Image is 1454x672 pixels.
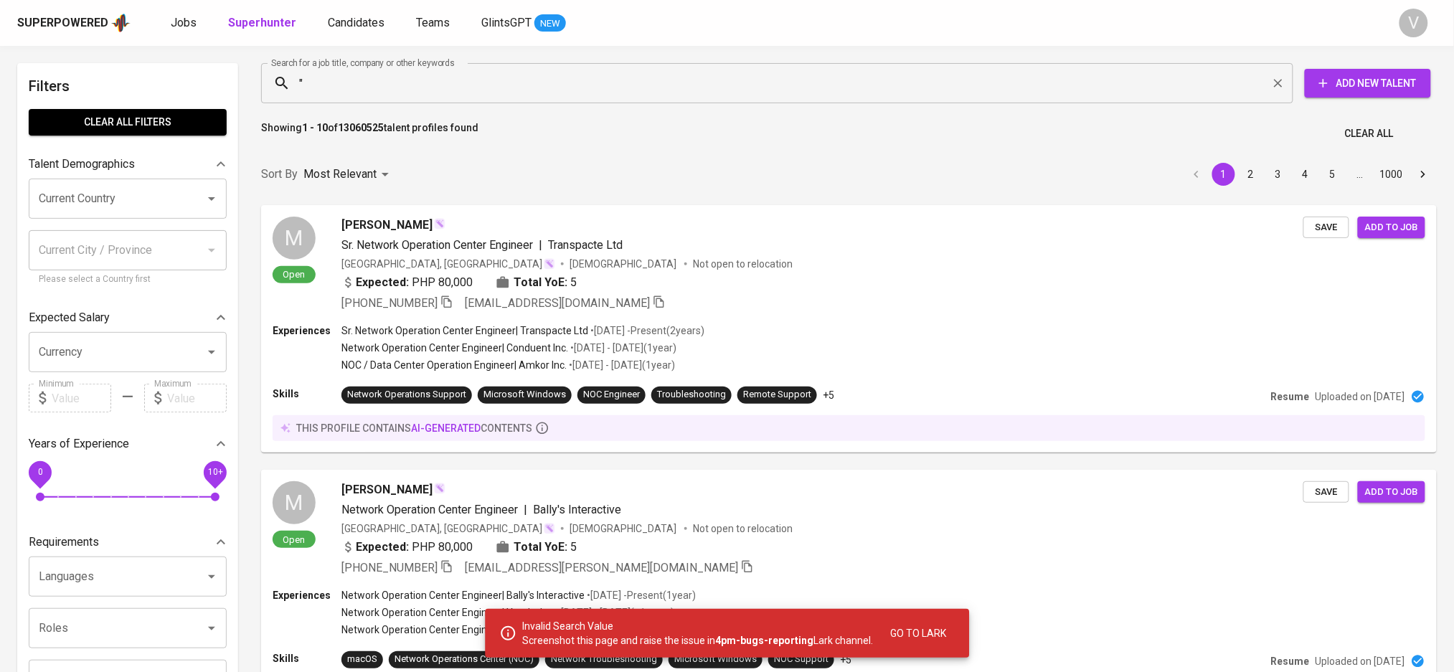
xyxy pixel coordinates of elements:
[302,122,328,133] b: 1 - 10
[273,387,341,401] p: Skills
[1316,654,1405,668] p: Uploaded on [DATE]
[29,534,99,551] p: Requirements
[171,14,199,32] a: Jobs
[1183,163,1437,186] nav: pagination navigation
[273,217,316,260] div: M
[1271,654,1310,668] p: Resume
[228,16,296,29] b: Superhunter
[40,113,215,131] span: Clear All filters
[395,653,534,666] div: Network Operations Center (NOC)
[167,384,227,412] input: Value
[202,342,222,362] button: Open
[39,273,217,287] p: Please select a Country first
[570,274,577,291] span: 5
[17,15,108,32] div: Superpowered
[693,521,793,536] p: Not open to relocation
[1358,481,1425,503] button: Add to job
[29,75,227,98] h6: Filters
[347,653,377,666] div: macOS
[341,623,707,637] p: Network Operation Center Engineer | Leopard Connectivity Business Solutions Inc.
[1365,219,1418,236] span: Add to job
[341,481,433,498] span: [PERSON_NAME]
[341,521,555,536] div: [GEOGRAPHIC_DATA], [GEOGRAPHIC_DATA]
[1268,73,1288,93] button: Clear
[570,521,679,536] span: [DEMOGRAPHIC_DATA]
[341,296,438,310] span: [PHONE_NUMBER]
[823,388,834,402] p: +5
[416,14,453,32] a: Teams
[1345,125,1394,143] span: Clear All
[29,528,227,557] div: Requirements
[303,161,394,188] div: Most Relevant
[514,274,567,291] b: Total YoE:
[1321,163,1344,186] button: Go to page 5
[1294,163,1317,186] button: Go to page 4
[1311,219,1342,236] span: Save
[524,501,527,519] span: |
[1412,163,1435,186] button: Go to next page
[657,388,726,402] div: Troubleshooting
[171,16,197,29] span: Jobs
[570,539,577,556] span: 5
[1303,217,1349,239] button: Save
[273,323,341,338] p: Experiences
[1271,389,1310,404] p: Resume
[341,358,567,372] p: NOC / Data Center Operation Engineer | Amkor Inc.
[693,257,793,271] p: Not open to relocation
[52,384,111,412] input: Value
[1358,217,1425,239] button: Add to job
[481,16,532,29] span: GlintsGPT
[890,625,946,643] span: Go to Lark
[533,503,621,516] span: Bally's Interactive
[261,166,298,183] p: Sort By
[567,358,675,372] p: • [DATE] - [DATE] ( 1 year )
[341,217,433,234] span: [PERSON_NAME]
[261,120,478,147] p: Showing of talent profiles found
[341,605,555,620] p: Network Operation Center Engineer | Yondu, Inc.
[884,619,952,648] button: Go to Lark
[1240,163,1262,186] button: Go to page 2
[341,588,585,602] p: Network Operation Center Engineer | Bally's Interactive
[341,323,588,338] p: Sr. Network Operation Center Engineer | Transpacte Ltd
[303,166,377,183] p: Most Relevant
[534,16,566,31] span: NEW
[17,12,131,34] a: Superpoweredapp logo
[568,341,676,355] p: • [DATE] - [DATE] ( 1 year )
[585,588,696,602] p: • [DATE] - Present ( 1 year )
[416,16,450,29] span: Teams
[570,257,679,271] span: [DEMOGRAPHIC_DATA]
[341,257,555,271] div: [GEOGRAPHIC_DATA], [GEOGRAPHIC_DATA]
[1267,163,1290,186] button: Go to page 3
[347,388,466,402] div: Network Operations Support
[1316,75,1420,93] span: Add New Talent
[1365,484,1418,501] span: Add to job
[588,323,704,338] p: • [DATE] - Present ( 2 years )
[356,274,409,291] b: Expected:
[1305,69,1431,98] button: Add New Talent
[539,237,542,254] span: |
[29,309,110,326] p: Expected Salary
[278,268,311,280] span: Open
[341,274,473,291] div: PHP 80,000
[29,303,227,332] div: Expected Salary
[111,12,131,34] img: app logo
[328,14,387,32] a: Candidates
[514,539,567,556] b: Total YoE:
[583,388,640,402] div: NOC Engineer
[434,218,445,229] img: magic_wand.svg
[715,635,813,646] b: 4pm-bugs-reporting
[29,435,129,453] p: Years of Experience
[1349,167,1372,181] div: …
[1303,481,1349,503] button: Save
[37,468,42,478] span: 0
[341,539,473,556] div: PHP 80,000
[544,258,555,270] img: magic_wand.svg
[356,539,409,556] b: Expected:
[465,561,738,574] span: [EMAIL_ADDRESS][PERSON_NAME][DOMAIN_NAME]
[341,503,518,516] span: Network Operation Center Engineer
[207,468,222,478] span: 10+
[273,481,316,524] div: M
[202,618,222,638] button: Open
[544,523,555,534] img: magic_wand.svg
[483,388,566,402] div: Microsoft Windows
